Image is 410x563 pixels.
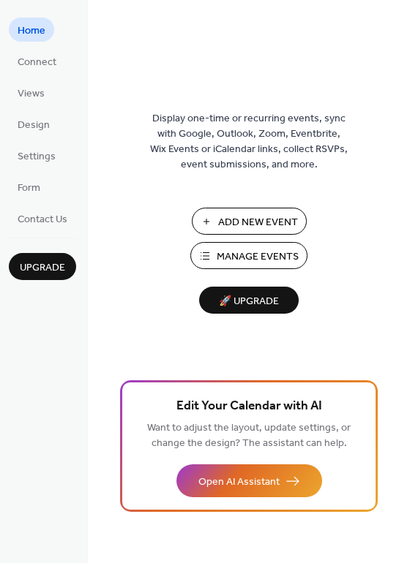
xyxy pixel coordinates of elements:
[208,292,290,311] span: 🚀 Upgrade
[9,206,76,230] a: Contact Us
[18,118,50,133] span: Design
[9,253,76,280] button: Upgrade
[9,175,49,199] a: Form
[18,212,67,227] span: Contact Us
[9,112,59,136] a: Design
[18,55,56,70] span: Connect
[18,149,56,165] span: Settings
[176,396,322,417] span: Edit Your Calendar with AI
[176,464,322,497] button: Open AI Assistant
[147,418,351,453] span: Want to adjust the layout, update settings, or change the design? The assistant can help.
[199,287,299,314] button: 🚀 Upgrade
[9,18,54,42] a: Home
[198,475,280,490] span: Open AI Assistant
[18,23,45,39] span: Home
[217,249,299,265] span: Manage Events
[9,80,53,105] a: Views
[218,215,298,230] span: Add New Event
[192,208,307,235] button: Add New Event
[18,181,40,196] span: Form
[9,49,65,73] a: Connect
[20,260,65,276] span: Upgrade
[190,242,307,269] button: Manage Events
[18,86,45,102] span: Views
[150,111,348,173] span: Display one-time or recurring events, sync with Google, Outlook, Zoom, Eventbrite, Wix Events or ...
[9,143,64,167] a: Settings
